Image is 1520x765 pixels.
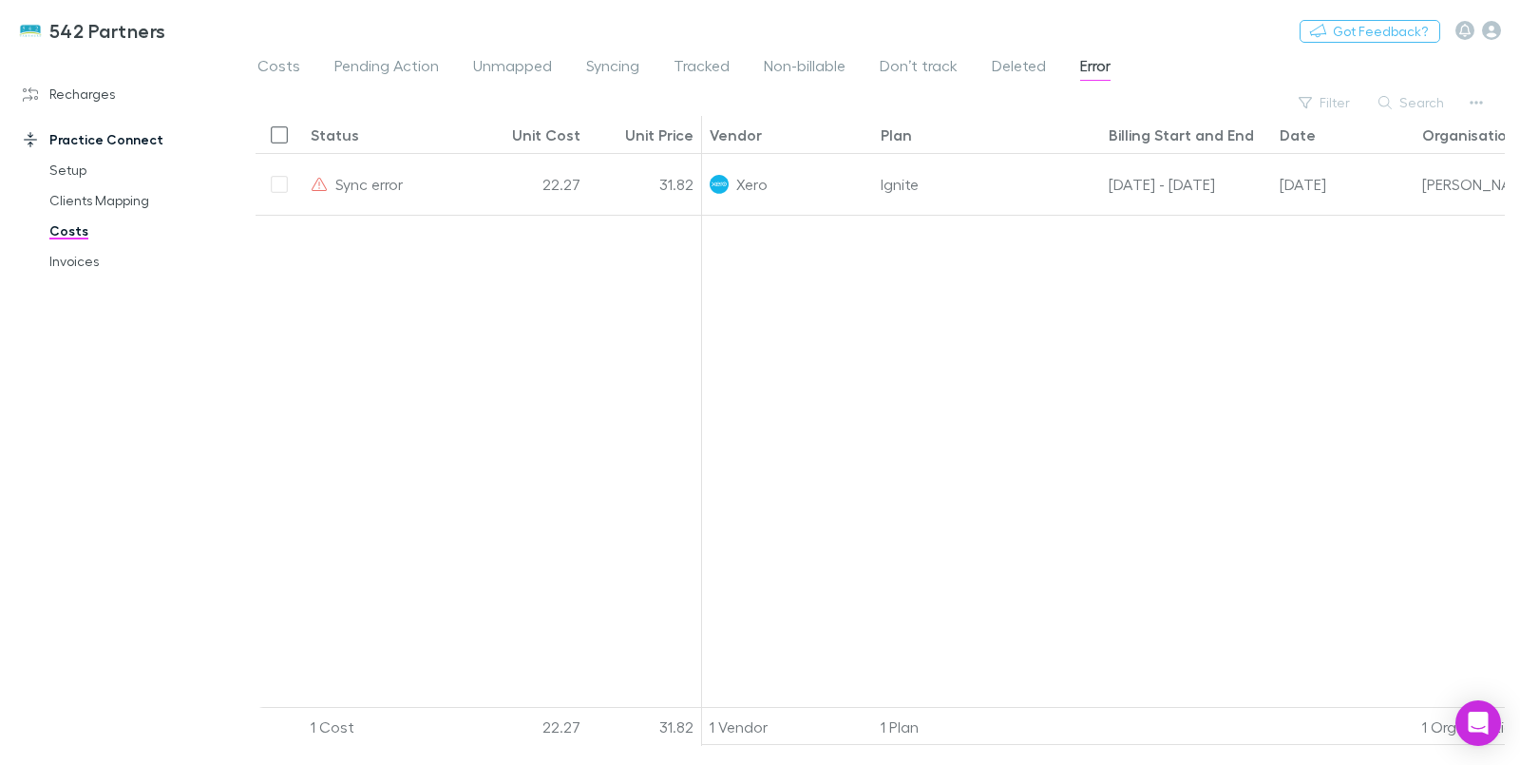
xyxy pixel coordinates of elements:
span: Deleted [992,56,1046,81]
button: Search [1369,91,1455,114]
div: 1 Cost [303,708,474,746]
a: Practice Connect [4,124,251,155]
span: Costs [257,56,300,81]
div: 22.27 [474,708,588,746]
span: Don’t track [880,56,958,81]
div: 02 Jul - 01 Aug 25 [1101,154,1272,215]
span: Unmapped [473,56,552,81]
span: Pending Action [334,56,439,81]
img: Xero's Logo [710,175,729,194]
div: Billing Start and End [1109,125,1254,144]
div: Date [1280,125,1316,144]
a: Setup [30,155,251,185]
span: Xero [736,154,768,214]
span: Tracked [674,56,730,81]
div: 1 Vendor [702,708,873,746]
button: Got Feedback? [1300,20,1440,43]
span: Non-billable [764,56,845,81]
div: Vendor [710,125,762,144]
div: 31.82 [588,708,702,746]
img: 542 Partners's Logo [19,19,42,42]
div: 02 Aug 2025 [1272,154,1415,215]
div: Plan [881,125,912,144]
span: Sync error [335,175,403,193]
a: Recharges [4,79,251,109]
a: 542 Partners [8,8,178,53]
a: Clients Mapping [30,185,251,216]
div: 1 Plan [873,708,1101,746]
div: 22.27 [474,154,588,215]
a: Invoices [30,246,251,277]
div: Status [311,125,359,144]
div: Unit Price [625,125,693,144]
div: Unit Cost [512,125,580,144]
span: Syncing [586,56,639,81]
a: Costs [30,216,251,246]
span: Error [1080,56,1111,81]
h3: 542 Partners [49,19,166,42]
div: Open Intercom Messenger [1455,700,1501,746]
div: 31.82 [588,154,702,215]
div: Ignite [873,154,1101,215]
div: Organisation [1422,125,1516,144]
button: Filter [1289,91,1361,114]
